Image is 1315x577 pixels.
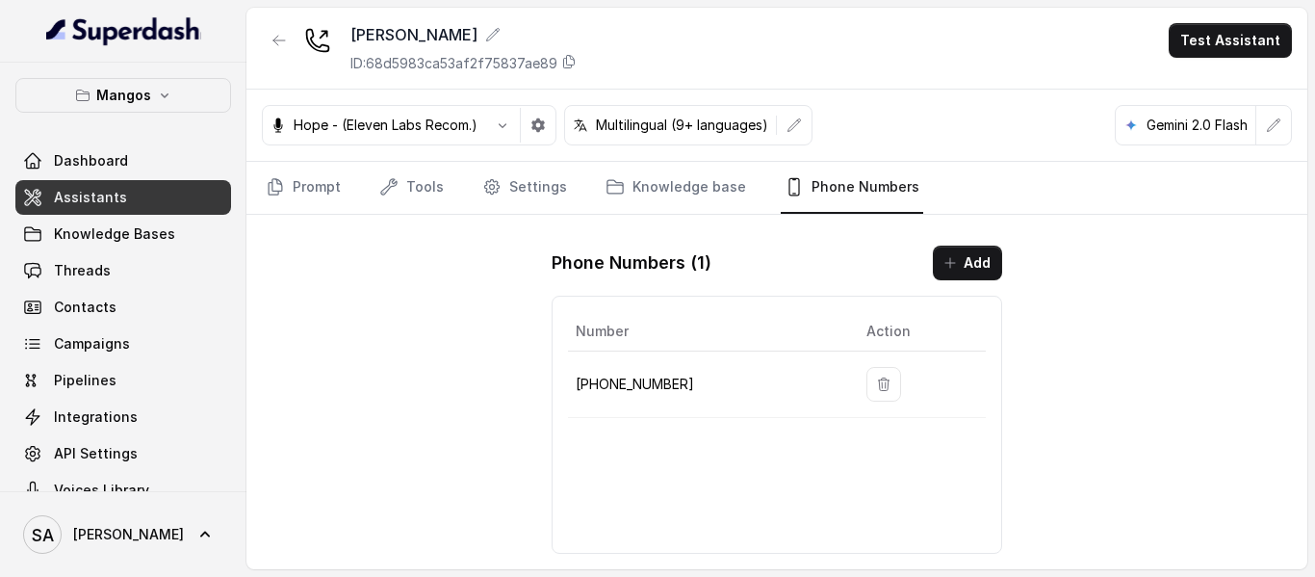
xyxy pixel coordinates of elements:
[32,525,54,545] text: SA
[15,290,231,325] a: Contacts
[96,84,151,107] p: Mangos
[15,508,231,562] a: [PERSON_NAME]
[851,312,986,352] th: Action
[294,116,477,135] p: Hope - (Eleven Labs Recom.)
[15,327,231,361] a: Campaigns
[552,248,711,278] h1: Phone Numbers ( 1 )
[54,188,127,207] span: Assistants
[350,23,577,46] div: [PERSON_NAME]
[15,363,231,398] a: Pipelines
[54,444,138,463] span: API Settings
[54,298,116,317] span: Contacts
[781,162,923,214] a: Phone Numbers
[15,436,231,471] a: API Settings
[15,217,231,251] a: Knowledge Bases
[54,151,128,170] span: Dashboard
[15,144,231,178] a: Dashboard
[54,481,149,500] span: Voices Library
[478,162,571,214] a: Settings
[73,525,184,544] span: [PERSON_NAME]
[15,473,231,508] a: Voices Library
[576,373,836,396] p: [PHONE_NUMBER]
[15,253,231,288] a: Threads
[596,116,768,135] p: Multilingual (9+ languages)
[15,180,231,215] a: Assistants
[54,371,116,390] span: Pipelines
[568,312,851,352] th: Number
[262,162,345,214] a: Prompt
[602,162,750,214] a: Knowledge base
[54,407,138,427] span: Integrations
[1123,118,1139,133] svg: google logo
[1169,23,1292,58] button: Test Assistant
[15,400,231,434] a: Integrations
[54,224,175,244] span: Knowledge Bases
[933,246,1002,280] button: Add
[350,54,557,73] p: ID: 68d5983ca53af2f75837ae89
[15,78,231,113] button: Mangos
[46,15,201,46] img: light.svg
[375,162,448,214] a: Tools
[1147,116,1248,135] p: Gemini 2.0 Flash
[54,334,130,354] span: Campaigns
[54,261,111,280] span: Threads
[262,162,1292,214] nav: Tabs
